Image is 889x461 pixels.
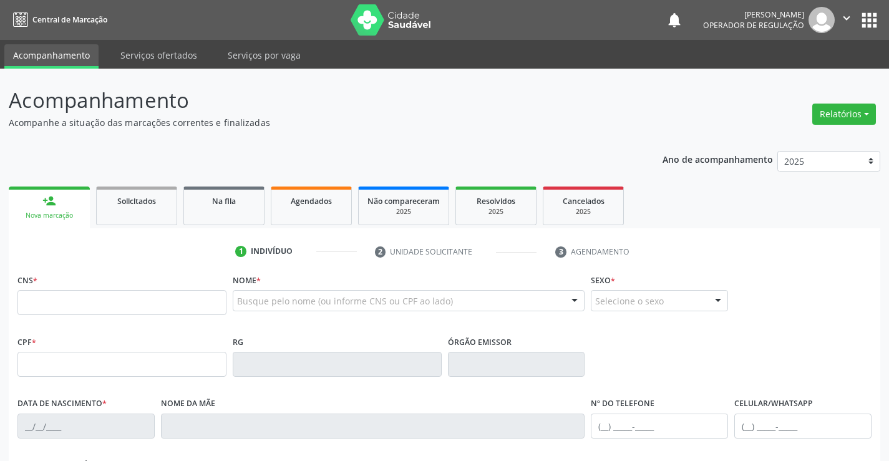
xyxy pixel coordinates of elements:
button:  [835,7,858,33]
input: (__) _____-_____ [591,414,728,439]
input: __/__/____ [17,414,155,439]
span: Cancelados [563,196,605,206]
label: CPF [17,332,36,352]
p: Acompanhe a situação das marcações correntes e finalizadas [9,116,619,129]
span: Operador de regulação [703,20,804,31]
p: Ano de acompanhamento [663,151,773,167]
label: CNS [17,271,37,290]
p: Acompanhamento [9,85,619,116]
span: Solicitados [117,196,156,206]
a: Serviços por vaga [219,44,309,66]
span: Não compareceram [367,196,440,206]
span: Busque pelo nome (ou informe CNS ou CPF ao lado) [237,294,453,308]
span: Agendados [291,196,332,206]
div: 2025 [465,207,527,216]
div: [PERSON_NAME] [703,9,804,20]
span: Resolvidos [477,196,515,206]
div: person_add [42,194,56,208]
span: Na fila [212,196,236,206]
label: RG [233,332,243,352]
a: Serviços ofertados [112,44,206,66]
div: 2025 [552,207,615,216]
i:  [840,11,853,25]
label: Sexo [591,271,615,290]
a: Acompanhamento [4,44,99,69]
button: Relatórios [812,104,876,125]
div: Indivíduo [251,246,293,257]
span: Central de Marcação [32,14,107,25]
label: Órgão emissor [448,332,512,352]
button: apps [858,9,880,31]
label: Nome da mãe [161,394,215,414]
label: Nome [233,271,261,290]
label: Nº do Telefone [591,394,654,414]
div: Nova marcação [17,211,81,220]
button: notifications [666,11,683,29]
img: img [809,7,835,33]
div: 1 [235,246,246,257]
div: 2025 [367,207,440,216]
a: Central de Marcação [9,9,107,30]
span: Selecione o sexo [595,294,664,308]
input: (__) _____-_____ [734,414,872,439]
label: Celular/WhatsApp [734,394,813,414]
label: Data de nascimento [17,394,107,414]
